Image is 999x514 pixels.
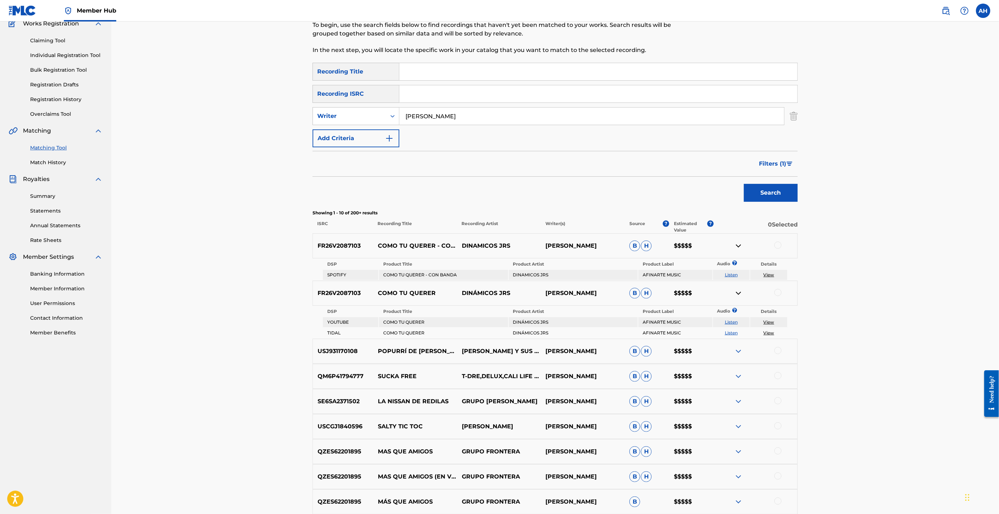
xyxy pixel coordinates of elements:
img: expand [734,422,743,431]
p: $$$$$ [669,422,714,431]
span: H [641,241,652,251]
p: Audio [713,308,722,314]
p: [PERSON_NAME] [541,422,625,431]
img: Works Registration [9,19,18,28]
th: Product Title [379,259,508,269]
a: Claiming Tool [30,37,103,44]
div: Chat Widget [963,480,999,514]
a: Banking Information [30,270,103,278]
a: Registration History [30,96,103,103]
th: Product Title [379,306,508,317]
p: $$$$$ [669,447,714,456]
img: expand [94,175,103,184]
span: B [629,396,640,407]
p: SUCKA FREE [373,372,457,381]
span: H [641,346,652,357]
a: Registration Drafts [30,81,103,89]
p: $$$$$ [669,372,714,381]
a: Listen [725,272,738,277]
p: $$$$$ [669,289,714,298]
button: Filters (1) [755,155,798,173]
div: Drag [965,487,970,508]
a: User Permissions [30,300,103,307]
p: Recording Artist [457,220,541,233]
td: AFINARTE MUSIC [638,317,712,327]
td: COMO TU QUERER [379,328,508,338]
p: MAS QUE AMIGOS (EN VIVO) [373,472,457,481]
td: AFINARTE MUSIC [638,270,712,280]
button: Add Criteria [313,129,399,147]
span: B [629,496,640,507]
p: In the next step, you will locate the specific work in your catalog that you want to match to the... [313,46,686,54]
p: [PERSON_NAME] [541,289,625,298]
a: Annual Statements [30,222,103,229]
a: Individual Registration Tool [30,52,103,59]
img: Matching [9,127,18,135]
a: Match History [30,159,103,166]
a: Listen [725,330,738,335]
p: USCGJ1840596 [313,422,373,431]
p: Writer(s) [541,220,625,233]
p: QZES62201895 [313,447,373,456]
td: DINAMICOS JRS [509,270,638,280]
p: GRUPO FRONTERA [457,498,541,506]
td: YOUTUBE [323,317,378,327]
a: Public Search [939,4,953,18]
img: expand [734,498,743,506]
td: COMO TU QUERER [379,317,508,327]
p: COMO TU QUERER [373,289,457,298]
p: Showing 1 - 10 of 200+ results [313,210,798,216]
a: Statements [30,207,103,215]
iframe: Resource Center [979,365,999,423]
img: MLC Logo [9,5,36,16]
a: Summary [30,192,103,200]
span: Filters ( 1 ) [759,160,786,168]
p: Recording Title [373,220,457,233]
p: [PERSON_NAME] [457,422,541,431]
p: LA NISSAN DE REDILAS [373,397,457,406]
p: [PERSON_NAME] [541,372,625,381]
th: Product Artist [509,306,638,317]
img: expand [734,347,743,356]
a: Bulk Registration Tool [30,66,103,74]
td: DINÁMICOS JRS [509,317,638,327]
p: FR26V2087103 [313,242,373,250]
img: contract [734,289,743,298]
a: Member Information [30,285,103,292]
p: [PERSON_NAME] [541,397,625,406]
img: expand [734,447,743,456]
a: View [764,319,774,325]
p: SE6SA2371502 [313,397,373,406]
td: DINÁMICOS JRS [509,328,638,338]
span: B [629,241,640,251]
td: SPOTIFY [323,270,378,280]
img: expand [734,397,743,406]
span: H [641,446,652,457]
p: FR26V2087103 [313,289,373,298]
p: DINAMICOS JRS [457,242,541,250]
a: Rate Sheets [30,237,103,244]
p: USJ931170108 [313,347,373,356]
a: Overclaims Tool [30,110,103,118]
img: expand [734,472,743,481]
p: MAS QUE AMIGOS [373,447,457,456]
p: Estimated Value [674,220,707,233]
th: DSP [323,259,378,269]
p: POPURRÍ DE [PERSON_NAME] [373,347,457,356]
p: [PERSON_NAME] [541,242,625,250]
img: help [960,6,969,15]
p: To begin, use the search fields below to find recordings that haven't yet been matched to your wo... [313,21,686,38]
span: B [629,421,640,432]
span: ? [663,220,669,227]
p: QZES62201895 [313,472,373,481]
span: B [629,446,640,457]
img: expand [94,127,103,135]
img: Royalties [9,175,17,184]
span: Member Hub [77,6,116,15]
a: Contact Information [30,314,103,322]
span: H [641,288,652,299]
span: H [641,471,652,482]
